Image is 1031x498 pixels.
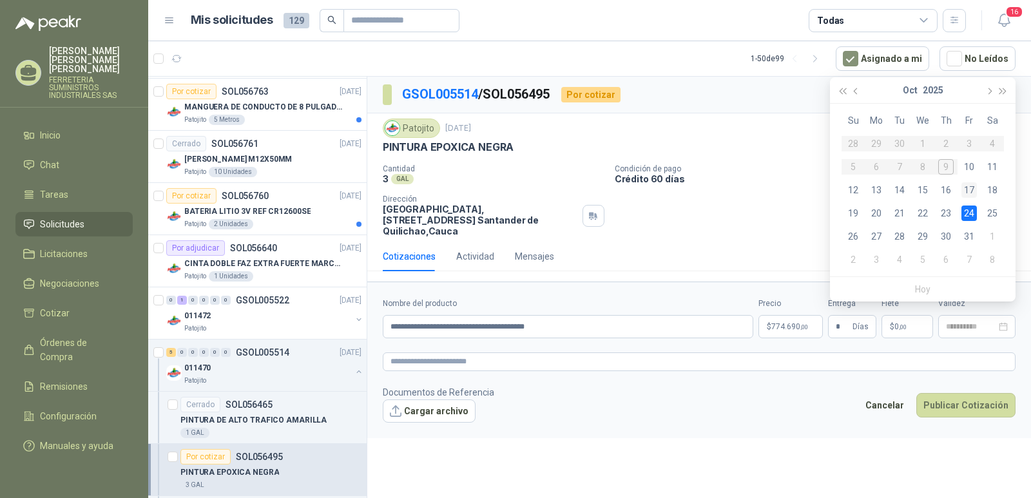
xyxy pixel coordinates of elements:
span: ,00 [800,323,808,330]
span: Licitaciones [40,247,88,261]
td: 2025-11-03 [865,248,888,271]
p: [DATE] [340,294,361,307]
th: Sa [981,109,1004,132]
td: 2025-10-31 [958,225,981,248]
div: Cerrado [180,397,220,412]
div: 17 [961,182,977,198]
button: Asignado a mi [836,46,929,71]
button: Oct [903,77,918,103]
p: MANGUERA DE CONDUCTO DE 8 PULGADAS DE ALAMBRE DE ACERO PU [184,101,345,113]
span: 129 [284,13,309,28]
button: No Leídos [939,46,1016,71]
td: 2025-11-02 [842,248,865,271]
div: 0 [199,296,209,305]
a: Configuración [15,404,133,428]
div: Mensajes [515,249,554,263]
span: Chat [40,158,59,172]
p: [GEOGRAPHIC_DATA], [STREET_ADDRESS] Santander de Quilichao , Cauca [383,204,577,236]
div: 4 [892,252,907,267]
div: 6 [938,252,954,267]
div: 8 [985,252,1000,267]
div: 10 [961,159,977,175]
img: Company Logo [166,209,182,224]
div: 18 [985,182,1000,198]
div: Por cotizar [561,87,621,102]
a: Tareas [15,182,133,207]
a: Negociaciones [15,271,133,296]
p: [PERSON_NAME] [PERSON_NAME] [PERSON_NAME] [49,46,133,73]
a: 5 0 0 0 0 0 GSOL005514[DATE] Company Logo011470Patojito [166,345,364,386]
a: CerradoSOL056761[DATE] Company Logo[PERSON_NAME] M12X50MMPatojito10 Unidades [148,131,367,183]
p: Documentos de Referencia [383,385,494,399]
p: Dirección [383,195,577,204]
img: Company Logo [166,157,182,172]
p: Patojito [184,219,206,229]
span: $ [890,323,894,330]
span: Tareas [40,187,68,202]
div: Por cotizar [166,84,217,99]
button: Publicar Cotización [916,393,1016,417]
a: Órdenes de Compra [15,330,133,369]
span: Remisiones [40,379,88,394]
a: Manuales y ayuda [15,434,133,458]
div: 19 [845,206,861,221]
td: 2025-11-04 [888,248,911,271]
div: Todas [817,14,844,28]
td: 2025-10-13 [865,178,888,202]
div: Actividad [456,249,494,263]
p: / SOL056495 [402,84,551,104]
p: Patojito [184,323,206,334]
div: 25 [985,206,1000,221]
p: SOL056763 [222,87,269,96]
p: Patojito [184,271,206,282]
div: 1 Unidades [209,271,253,282]
a: Remisiones [15,374,133,399]
img: Logo peakr [15,15,81,31]
div: 13 [869,182,884,198]
td: 2025-10-17 [958,178,981,202]
p: [DATE] [340,86,361,98]
div: 16 [938,182,954,198]
p: Patojito [184,376,206,386]
p: 3 [383,173,389,184]
a: 0 1 0 0 0 0 GSOL005522[DATE] Company Logo011472Patojito [166,292,364,334]
a: Cotizar [15,301,133,325]
div: 0 [166,296,176,305]
span: Días [853,316,869,338]
td: 2025-10-25 [981,202,1004,225]
img: Company Logo [166,365,182,381]
p: SOL056761 [211,139,258,148]
div: 0 [199,348,209,357]
div: Patojito [383,119,440,138]
div: 1 [177,296,187,305]
div: 0 [188,348,198,357]
p: [DATE] [445,122,471,135]
p: PINTURA EPOXICA NEGRA [180,466,279,479]
td: 2025-10-19 [842,202,865,225]
th: Su [842,109,865,132]
p: SOL056640 [230,244,277,253]
label: Validez [938,298,1016,310]
p: CINTA DOBLE FAZ EXTRA FUERTE MARCA:3M [184,258,345,270]
p: $774.690,00 [758,315,823,338]
img: Company Logo [166,261,182,276]
a: Por adjudicarSOL056640[DATE] Company LogoCINTA DOBLE FAZ EXTRA FUERTE MARCA:3MPatojito1 Unidades [148,235,367,287]
div: Por cotizar [180,449,231,464]
label: Nombre del producto [383,298,753,310]
td: 2025-10-22 [911,202,934,225]
label: Precio [758,298,823,310]
div: 31 [961,229,977,244]
a: Solicitudes [15,212,133,236]
div: 3 GAL [180,480,209,490]
div: 2 Unidades [209,219,253,229]
label: Entrega [828,298,876,310]
div: 21 [892,206,907,221]
th: Mo [865,109,888,132]
p: Patojito [184,115,206,125]
div: 7 [961,252,977,267]
h1: Mis solicitudes [191,11,273,30]
a: GSOL005514 [402,86,478,102]
p: BATERIA LITIO 3V REF CR12600SE [184,206,311,218]
button: 2025 [923,77,943,103]
div: 5 [915,252,930,267]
